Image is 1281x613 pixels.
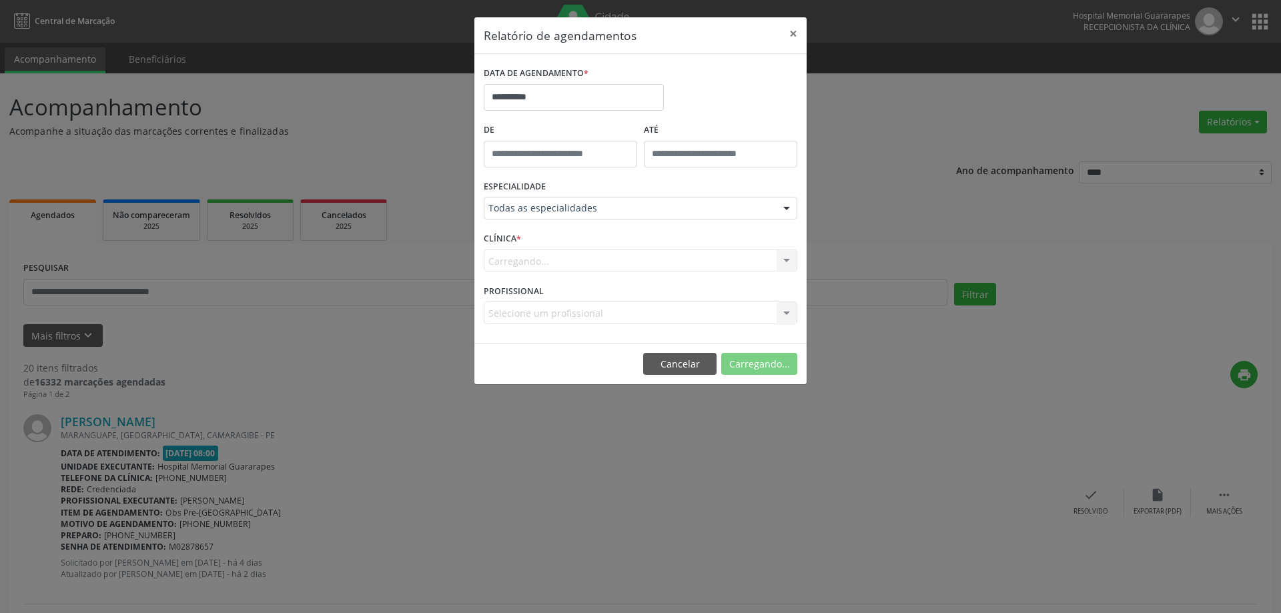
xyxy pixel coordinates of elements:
[780,17,807,50] button: Close
[644,120,797,141] label: ATÉ
[484,120,637,141] label: De
[484,63,588,84] label: DATA DE AGENDAMENTO
[484,27,636,44] h5: Relatório de agendamentos
[488,201,770,215] span: Todas as especialidades
[484,177,546,197] label: ESPECIALIDADE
